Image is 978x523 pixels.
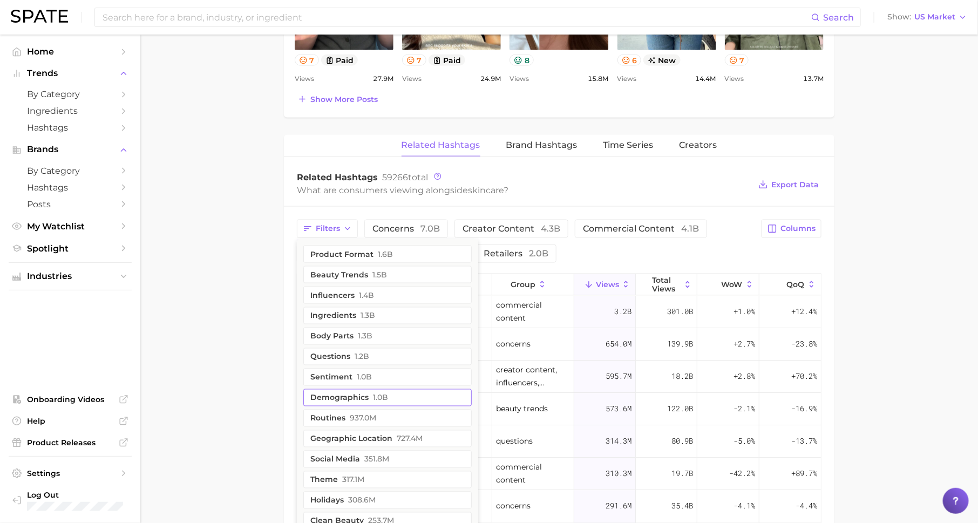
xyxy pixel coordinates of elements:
button: 7 [402,55,426,66]
button: skincare#neutrogenapartnercommercial content310.3m19.7b-42.2%+89.7% [297,458,821,490]
button: skincare#[MEDICAL_DATA]concerns291.6m35.4b-4.1%-4.4% [297,490,821,522]
span: new [643,55,681,66]
span: -23.8% [791,337,817,350]
span: Help [27,416,113,426]
button: 8 [510,55,534,66]
span: Total Views [652,276,681,293]
span: Industries [27,271,113,281]
button: Industries [9,268,132,284]
span: Views [596,280,619,289]
span: 24.9m [480,72,501,85]
span: 1.4b [359,291,374,300]
a: My Watchlist [9,218,132,235]
span: Views [402,72,422,85]
span: creator content, influencers, retailers [496,363,570,389]
span: 139.9b [667,337,693,350]
span: skincare [468,185,504,195]
span: Brand Hashtags [506,140,578,150]
span: commercial content [496,298,570,324]
span: Related Hashtags [402,140,480,150]
span: 654.0m [606,337,631,350]
span: total [382,172,428,182]
button: Columns [762,220,821,238]
span: +2.8% [733,370,755,383]
span: beauty trends [496,402,548,415]
a: Onboarding Videos [9,391,132,407]
span: Columns [780,224,816,233]
span: 1.0b [357,373,372,382]
button: social media [303,451,472,468]
span: 1.6b [378,250,393,259]
span: 15.8m [588,72,609,85]
span: 35.4b [671,499,693,512]
span: 1.3b [361,311,375,320]
a: Hashtags [9,119,132,136]
button: skincare#acneconcerns654.0m139.9b+2.7%-23.8% [297,328,821,361]
span: US Market [914,14,955,20]
span: Onboarding Videos [27,395,113,404]
button: skincare#tiktokshopcreatorpickscreator content, influencers, retailers595.7m18.2b+2.8%+70.2% [297,361,821,393]
button: group [492,274,574,295]
span: My Watchlist [27,221,113,232]
button: skincare#skincareroutinebeauty trends573.6m122.0b-2.1%-16.9% [297,393,821,425]
a: by Category [9,86,132,103]
span: 317.1m [342,476,364,484]
span: Creators [680,140,717,150]
span: Views [617,72,637,85]
button: paid [429,55,466,66]
span: Views [295,72,314,85]
button: 7 [295,55,319,66]
span: group [511,280,535,289]
span: Search [823,12,854,23]
span: +12.4% [791,305,817,318]
span: 1.2b [355,352,369,361]
span: -13.7% [791,434,817,447]
span: Hashtags [27,182,113,193]
button: influencers [303,287,472,304]
a: Spotlight [9,240,132,257]
span: 314.3m [606,434,631,447]
button: 6 [617,55,642,66]
span: +89.7% [791,467,817,480]
button: skincare#adcommercial content3.2b301.0b+1.0%+12.4% [297,296,821,328]
span: 727.4m [397,434,423,443]
span: Show more posts [310,95,378,104]
button: paid [321,55,358,66]
button: skincare#skincaretipsquestions314.3m80.9b-5.0%-13.7% [297,425,821,458]
span: -42.2% [729,467,755,480]
span: Export Data [771,180,819,189]
span: Trends [27,69,113,78]
span: 13.7m [803,72,824,85]
span: 4.1b [681,223,699,234]
button: holidays [303,492,472,509]
span: 1.5b [372,270,387,279]
a: Hashtags [9,179,132,196]
button: beauty trends [303,266,472,283]
button: product format [303,246,472,263]
button: WoW [697,274,759,295]
div: What are consumers viewing alongside ? [297,183,750,198]
span: +70.2% [791,370,817,383]
span: 351.8m [364,455,389,464]
button: geographic location [303,430,472,447]
span: Views [725,72,744,85]
button: Show more posts [295,92,381,107]
span: creator content [463,225,560,233]
img: SPATE [11,10,68,23]
span: concerns [372,225,440,233]
button: ingredients [303,307,472,324]
span: +2.7% [733,337,755,350]
span: Hashtags [27,123,113,133]
a: Ingredients [9,103,132,119]
input: Search here for a brand, industry, or ingredient [101,8,811,26]
span: Time Series [603,140,654,150]
button: QoQ [759,274,821,295]
span: Filters [316,224,340,233]
span: by Category [27,89,113,99]
span: QoQ [787,280,805,289]
span: 3.2b [614,305,631,318]
a: Home [9,43,132,60]
button: theme [303,471,472,488]
span: 291.6m [606,499,631,512]
span: 937.0m [350,414,376,423]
